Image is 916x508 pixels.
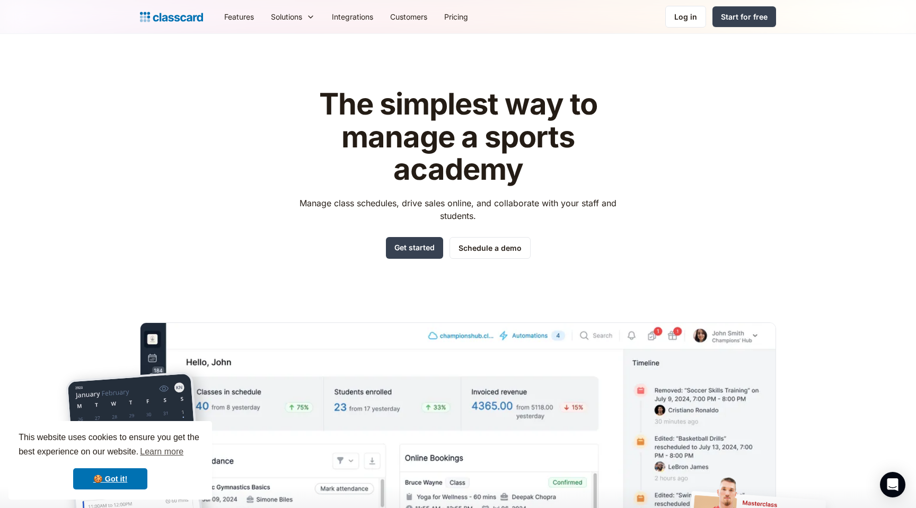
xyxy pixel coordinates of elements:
[73,468,147,489] a: dismiss cookie message
[712,6,776,27] a: Start for free
[290,88,627,186] h1: The simplest way to manage a sports academy
[140,10,203,24] a: Logo
[386,237,443,259] a: Get started
[721,11,768,22] div: Start for free
[216,5,262,29] a: Features
[262,5,323,29] div: Solutions
[19,431,202,460] span: This website uses cookies to ensure you get the best experience on our website.
[674,11,697,22] div: Log in
[323,5,382,29] a: Integrations
[450,237,531,259] a: Schedule a demo
[8,421,212,500] div: cookieconsent
[271,11,302,22] div: Solutions
[436,5,477,29] a: Pricing
[880,472,905,497] div: Open Intercom Messenger
[138,444,185,460] a: learn more about cookies
[665,6,706,28] a: Log in
[382,5,436,29] a: Customers
[290,197,627,222] p: Manage class schedules, drive sales online, and collaborate with your staff and students.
